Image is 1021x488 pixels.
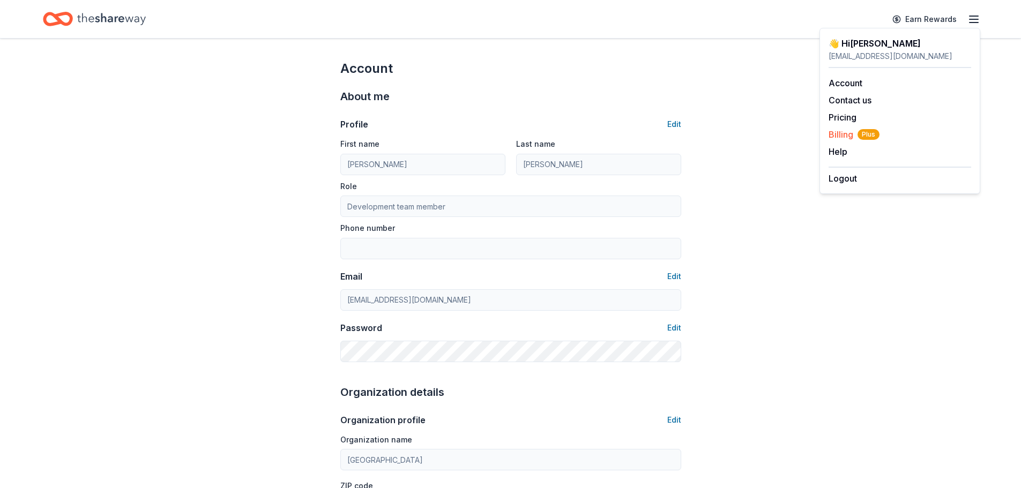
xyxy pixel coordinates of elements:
div: Organization profile [340,414,426,426]
button: Contact us [829,94,871,107]
button: Edit [667,270,681,283]
div: Email [340,270,362,283]
div: Password [340,321,382,334]
a: Pricing [829,112,856,123]
label: Phone number [340,223,395,234]
div: About me [340,88,681,105]
button: Edit [667,414,681,426]
button: Edit [667,321,681,334]
button: BillingPlus [829,128,880,141]
span: Billing [829,128,880,141]
button: Edit [667,118,681,131]
div: 👋 Hi [PERSON_NAME] [829,37,971,50]
div: Organization details [340,384,681,401]
label: First name [340,139,379,149]
button: Logout [829,172,857,185]
div: Profile [340,118,368,131]
label: Role [340,181,357,192]
div: Account [340,60,681,77]
a: Earn Rewards [886,10,963,29]
a: Home [43,6,146,32]
button: Help [829,145,847,158]
span: Plus [858,129,880,140]
label: Last name [516,139,555,149]
div: [EMAIL_ADDRESS][DOMAIN_NAME] [829,50,971,63]
label: Organization name [340,434,412,445]
a: Account [829,78,862,88]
